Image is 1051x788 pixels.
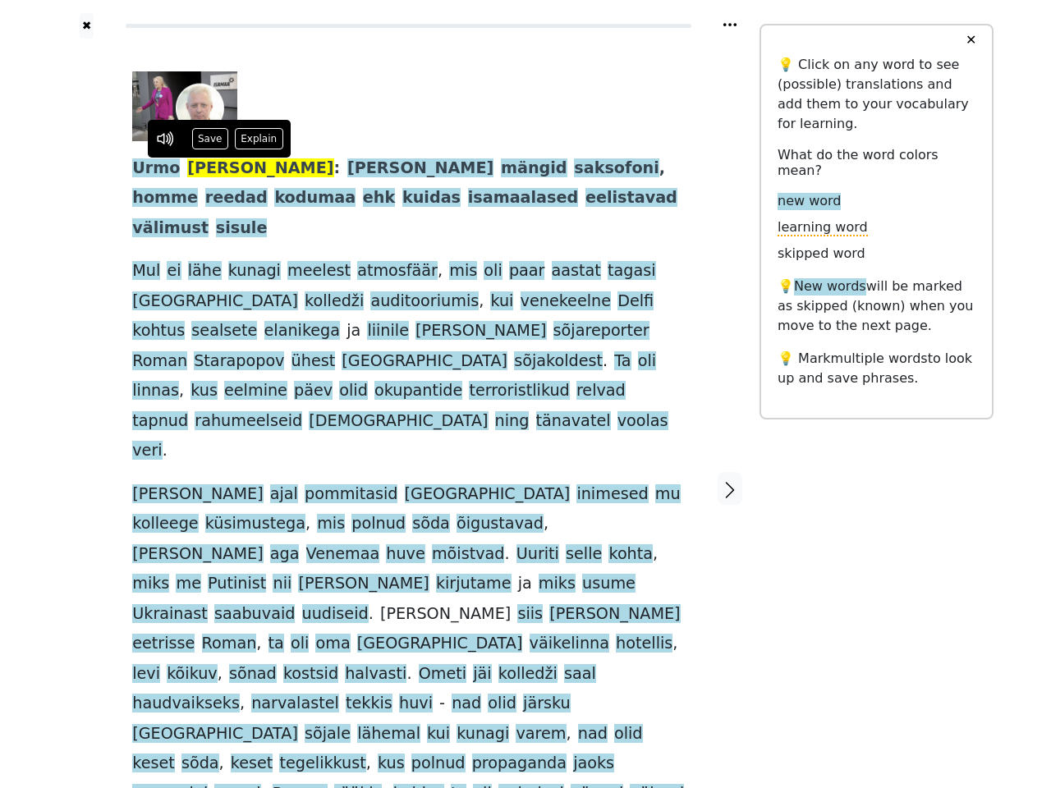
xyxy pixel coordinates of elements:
[273,574,291,594] span: nii
[495,411,530,432] span: ning
[638,351,656,372] span: oli
[235,128,283,149] button: Explain
[205,514,305,534] span: küsimustega
[566,544,602,565] span: selle
[132,694,240,714] span: haudvaikseks
[270,484,298,505] span: ajal
[228,261,281,282] span: kunagi
[578,724,608,744] span: nad
[439,694,445,714] span: -
[132,724,298,744] span: [GEOGRAPHIC_DATA]
[132,188,198,208] span: homme
[291,634,309,654] span: oli
[132,291,298,312] span: [GEOGRAPHIC_DATA]
[778,55,975,134] p: 💡 Click on any word to see (possible) translations and add them to your vocabulary for learning.
[167,664,218,685] span: kõikuv
[504,544,509,565] span: .
[302,604,369,625] span: uudiseid
[191,321,257,341] span: sealsete
[608,544,653,565] span: kohta
[415,321,546,341] span: [PERSON_NAME]
[399,694,433,714] span: huvi
[339,381,368,401] span: olid
[306,544,380,565] span: Venemaa
[576,381,626,401] span: relvad
[457,514,544,534] span: õigustavad
[367,321,409,341] span: liinile
[427,724,450,744] span: kui
[305,484,397,505] span: pommitasid
[224,381,287,401] span: eelmine
[518,574,532,594] span: ja
[419,664,466,685] span: Ometi
[386,544,425,565] span: huve
[516,544,559,565] span: Uuriti
[132,441,162,461] span: veri
[357,724,420,744] span: lähemal
[778,219,868,236] span: learning word
[251,694,339,714] span: narvalastel
[187,158,333,179] span: [PERSON_NAME]
[347,321,360,341] span: ja
[468,188,579,208] span: isamaalased
[357,634,523,654] span: [GEOGRAPHIC_DATA]
[432,544,505,565] span: mõistvad
[346,694,392,714] span: tekkis
[80,13,94,39] button: ✖
[794,278,866,295] span: New words
[309,411,488,432] span: [DEMOGRAPHIC_DATA]
[192,128,228,149] button: Save
[347,158,493,179] span: [PERSON_NAME]
[552,261,601,282] span: aastat
[498,664,558,685] span: kolledži
[132,381,179,401] span: linnas
[132,218,209,239] span: välimust
[132,411,188,432] span: tapnud
[405,484,571,505] span: [GEOGRAPHIC_DATA]
[672,634,677,654] span: ,
[406,664,411,685] span: .
[501,158,567,179] span: mängid
[479,291,484,312] span: ,
[305,291,364,312] span: kolledži
[216,218,268,239] span: sisule
[411,754,466,774] span: polnud
[653,544,658,565] span: ,
[202,634,257,654] span: Roman
[179,381,184,401] span: ,
[132,71,237,141] img: 137dbd39-59a8-4852-be93-a3bedaedf7c5.jpg
[219,754,224,774] span: ,
[351,514,406,534] span: polnud
[163,441,168,461] span: .
[342,351,507,372] span: [GEOGRAPHIC_DATA]
[181,754,219,774] span: sõda
[229,664,277,685] span: sõnad
[270,544,300,565] span: aga
[132,574,169,594] span: miks
[132,351,187,372] span: Roman
[132,634,195,654] span: eetrisse
[472,754,567,774] span: propaganda
[831,350,928,366] span: multiple words
[617,291,654,312] span: Delfi
[317,514,345,534] span: mis
[778,349,975,388] p: 💡 Mark to look up and save phrases.
[218,664,223,685] span: ,
[132,664,160,685] span: levi
[509,261,545,282] span: paar
[567,724,571,744] span: ,
[490,291,513,312] span: kui
[517,604,543,625] span: siis
[190,381,218,401] span: kus
[449,261,477,282] span: mis
[516,724,566,744] span: varem
[291,351,336,372] span: ühest
[457,724,509,744] span: kunagi
[195,411,302,432] span: rahumeelseid
[374,381,462,401] span: okupantide
[617,411,668,432] span: voolas
[194,351,284,372] span: Starapopov
[334,158,341,179] span: :
[603,351,608,372] span: .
